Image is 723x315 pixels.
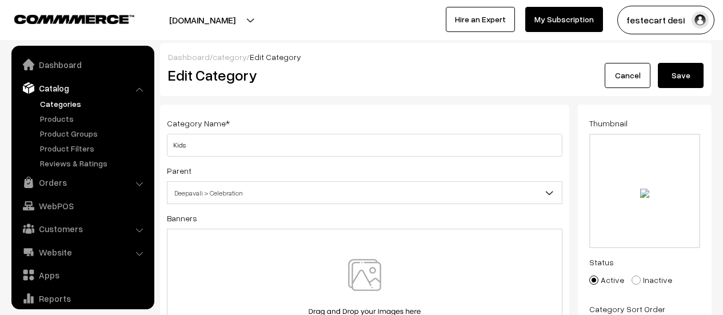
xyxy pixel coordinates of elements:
[14,172,150,193] a: Orders
[167,134,562,157] input: Category Name
[14,54,150,75] a: Dashboard
[589,256,614,268] label: Status
[446,7,515,32] a: Hire an Expert
[167,183,562,203] span: Deepavali > Celebration
[167,212,197,224] label: Banners
[167,165,191,177] label: Parent
[658,63,704,88] button: Save
[589,117,628,129] label: Thumbnail
[14,196,150,216] a: WebPOS
[14,242,150,262] a: Website
[167,117,230,129] label: Category Name
[632,274,672,286] label: Inactive
[617,6,714,34] button: festecart desi
[525,7,603,32] a: My Subscription
[605,63,650,88] a: Cancel
[14,288,150,309] a: Reports
[14,265,150,285] a: Apps
[14,218,150,239] a: Customers
[14,11,114,25] a: COMMMERCE
[250,52,301,62] span: Edit Category
[14,78,150,98] a: Catalog
[37,127,150,139] a: Product Groups
[37,157,150,169] a: Reviews & Ratings
[37,98,150,110] a: Categories
[167,181,562,204] span: Deepavali > Celebration
[14,15,134,23] img: COMMMERCE
[37,142,150,154] a: Product Filters
[129,6,275,34] button: [DOMAIN_NAME]
[168,66,565,84] h2: Edit Category
[213,52,246,62] a: category
[692,11,709,29] img: user
[168,51,704,63] div: / /
[37,113,150,125] a: Products
[589,303,665,315] label: Category Sort Order
[589,274,624,286] label: Active
[168,52,210,62] a: Dashboard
